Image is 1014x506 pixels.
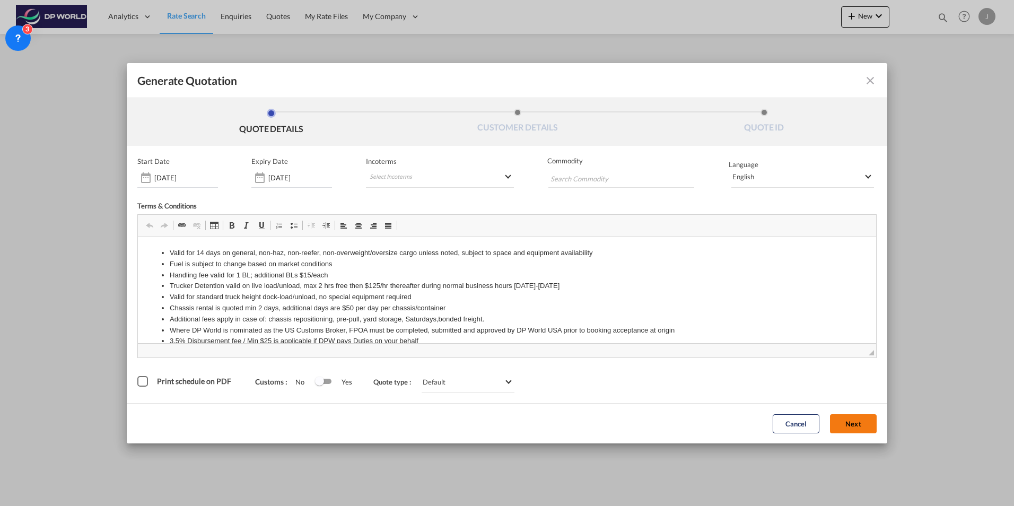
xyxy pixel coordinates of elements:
a: Table [207,219,222,232]
span: Customs : [255,377,295,386]
a: Justify [381,219,396,232]
span: Incoterms [366,157,514,165]
button: Next [830,414,877,433]
a: Align Right [366,219,381,232]
md-checkbox: Print schedule on PDF [137,377,234,387]
div: English [732,172,754,181]
a: Italic (Ctrl+I) [239,219,254,232]
a: Bold (Ctrl+B) [224,219,239,232]
input: Chips input. [550,170,651,187]
span: Yes [331,378,352,386]
a: Decrease Indent [304,219,319,232]
li: Valid for 14 days on general, non-haz, non-reefer, non-overweight/oversize cargo unless noted, su... [32,11,706,22]
li: Chassis rental is quoted min 2 days, additional days are $50 per day per chassis/container [32,66,706,77]
input: Start date [154,173,218,182]
li: Valid for standard truck height dock-load/unload, no special equipment required [32,55,706,66]
body: Editor, editor2 [11,11,728,194]
li: CUSTOMER DETAILS [395,109,641,137]
a: Link (Ctrl+K) [174,219,189,232]
a: Underline (Ctrl+U) [254,219,269,232]
iframe: Editor, editor2 [138,237,876,343]
li: QUOTE DETAILS [148,109,395,137]
a: Increase Indent [319,219,334,232]
span: Print schedule on PDF [157,377,231,386]
div: Terms & Conditions [137,202,507,214]
a: Center [351,219,366,232]
a: Redo (Ctrl+Y) [157,219,172,232]
a: Unlink [189,219,204,232]
li: Where DP World is nominated as the US Customs Broker, FPOA must be completed, submitted and appro... [32,88,706,99]
div: Default [423,378,445,386]
li: 3.5% Disbursement fee / Min $25 is applicable if DPW pays Duties on your behalf [32,99,706,110]
li: Handling fee valid for 1 BL; additional BLs $15/each [32,33,706,44]
a: Insert/Remove Numbered List [272,219,286,232]
md-chips-wrap: Chips container with autocompletion. Enter the text area, type text to search, and then use the u... [548,169,694,187]
md-switch: Switch 1 [315,374,331,390]
md-dialog: Generate QuotationQUOTE ... [127,63,887,443]
md-select: Select Incoterms [366,169,514,188]
p: Expiry Date [251,157,288,165]
li: Trucker Detention valid on live load/unload, max 2 hrs free then $125/hr thereafter during normal... [32,43,706,55]
p: Start Date [137,157,170,165]
span: No [295,378,315,386]
span: Commodity [547,156,695,165]
span: Resize [869,350,874,355]
a: Undo (Ctrl+Z) [142,219,157,232]
input: Expiry date [268,173,332,182]
button: Cancel [773,414,819,433]
li: Additional fees apply in case of: chassis repositioning, pre-pull, yard storage, Saturdays,bonded... [32,77,706,88]
a: Insert/Remove Bulleted List [286,219,301,232]
li: QUOTE ID [641,109,887,137]
md-icon: icon-close fg-AAA8AD cursor m-0 [864,74,877,87]
li: Fuel is subject to change based on market conditions [32,22,706,33]
span: Generate Quotation [137,74,237,88]
a: Align Left [336,219,351,232]
span: Language [729,160,758,169]
span: Quote type : [373,378,419,386]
